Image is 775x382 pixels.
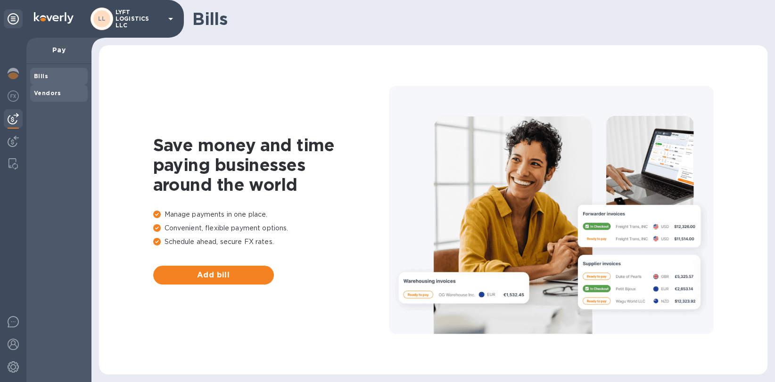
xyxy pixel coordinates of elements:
button: Add bill [153,266,274,284]
span: Add bill [161,269,266,281]
p: Pay [34,45,84,55]
p: Schedule ahead, secure FX rates. [153,237,389,247]
img: Foreign exchange [8,90,19,102]
p: Convenient, flexible payment options. [153,223,389,233]
p: LYFT LOGISTICS LLC [115,9,163,29]
h1: Save money and time paying businesses around the world [153,135,389,195]
b: Bills [34,73,48,80]
b: Vendors [34,89,61,97]
b: LL [98,15,106,22]
p: Manage payments in one place. [153,210,389,219]
div: Unpin categories [4,9,23,28]
img: Logo [34,12,74,24]
h1: Bills [192,9,760,29]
